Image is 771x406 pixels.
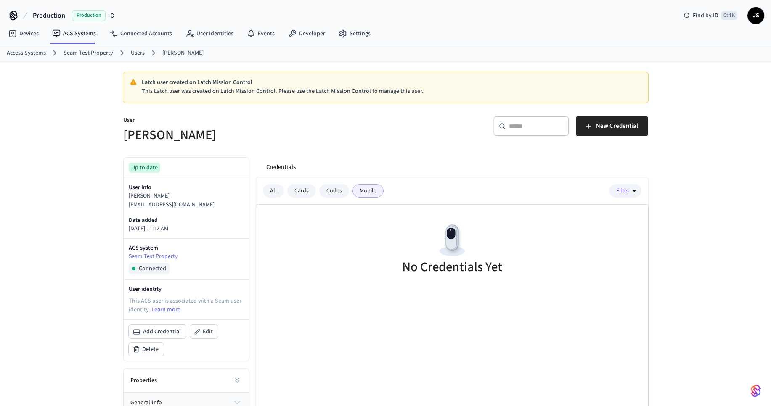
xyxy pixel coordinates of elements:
[131,49,145,58] a: Users
[129,200,244,209] p: [EMAIL_ADDRESS][DOMAIN_NAME]
[129,297,244,314] p: This ACS user is associated with a Seam user identity.
[129,244,244,252] p: ACS system
[129,285,244,293] p: User identity
[751,384,761,398] img: SeamLogoGradient.69752ec5.svg
[319,184,349,198] div: Codes
[179,26,240,41] a: User Identities
[162,49,204,58] a: [PERSON_NAME]
[123,116,381,127] p: User
[748,8,763,23] span: JS
[609,184,641,198] button: Filter
[139,264,166,273] span: Connected
[72,10,106,21] span: Production
[143,327,181,336] span: Add Credential
[281,26,332,41] a: Developer
[7,49,46,58] a: Access Systems
[103,26,179,41] a: Connected Accounts
[129,252,244,261] a: Seam Test Property
[129,216,244,224] p: Date added
[142,345,159,353] span: Delete
[576,116,648,136] button: New Credential
[747,7,764,24] button: JS
[142,78,641,87] p: Latch user created on Latch Mission Control
[677,8,744,23] div: Find by IDCtrl K
[260,157,302,177] button: Credentials
[203,327,213,336] span: Edit
[129,192,244,200] p: [PERSON_NAME]
[129,183,244,192] p: User Info
[240,26,281,41] a: Events
[263,184,284,198] div: All
[693,11,718,20] span: Find by ID
[190,325,218,338] button: Edit
[433,221,471,259] img: Devices Empty State
[721,11,737,20] span: Ctrl K
[596,121,638,132] span: New Credential
[129,163,160,173] div: Up to date
[123,127,381,144] h5: [PERSON_NAME]
[352,184,384,198] div: Mobile
[33,11,65,21] span: Production
[129,224,244,233] p: [DATE] 11:12 AM
[402,258,502,276] h5: No Credentials Yet
[129,325,186,338] button: Add Credential
[45,26,103,41] a: ACS Systems
[287,184,316,198] div: Cards
[332,26,377,41] a: Settings
[64,49,113,58] a: Seam Test Property
[142,87,641,96] p: This Latch user was created on Latch Mission Control. Please use the Latch Mission Control to man...
[129,343,164,356] button: Delete
[151,306,180,314] a: Learn more
[130,376,157,385] h2: Properties
[2,26,45,41] a: Devices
